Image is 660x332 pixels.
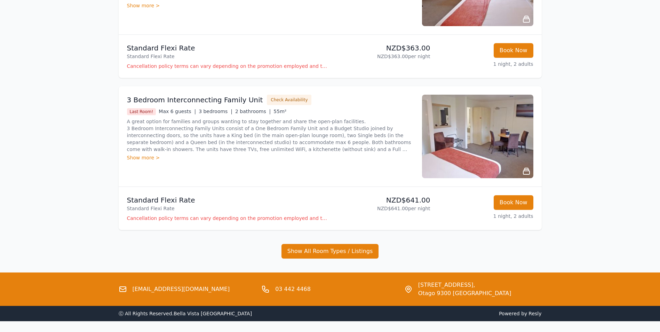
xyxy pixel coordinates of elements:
[494,195,533,210] button: Book Now
[119,311,252,316] span: ⓒ All Rights Reserved. Bella Vista [GEOGRAPHIC_DATA]
[127,2,414,9] div: Show more >
[494,43,533,58] button: Book Now
[436,213,533,220] p: 1 night, 2 adults
[273,109,286,114] span: 55m²
[133,285,230,293] a: [EMAIL_ADDRESS][DOMAIN_NAME]
[333,195,430,205] p: NZD$641.00
[127,205,327,212] p: Standard Flexi Rate
[235,109,271,114] span: 2 bathrooms |
[127,108,156,115] span: Last Room!
[436,61,533,68] p: 1 night, 2 adults
[275,285,311,293] a: 03 442 4468
[159,109,196,114] span: Max 6 guests |
[127,118,414,153] p: A great option for families and groups wanting to stay together and share the open-plan facilitie...
[281,244,379,259] button: Show All Room Types / Listings
[127,154,414,161] div: Show more >
[127,215,327,222] p: Cancellation policy terms can vary depending on the promotion employed and the time of stay of th...
[127,43,327,53] p: Standard Flexi Rate
[127,63,327,70] p: Cancellation policy terms can vary depending on the promotion employed and the time of stay of th...
[528,311,541,316] a: Resly
[333,310,542,317] span: Powered by
[199,109,232,114] span: 3 bedrooms |
[127,53,327,60] p: Standard Flexi Rate
[333,53,430,60] p: NZD$363.00 per night
[333,43,430,53] p: NZD$363.00
[127,95,263,105] h3: 3 Bedroom Interconnecting Family Unit
[267,95,311,105] button: Check Availability
[127,195,327,205] p: Standard Flexi Rate
[418,289,511,298] span: Otago 9300 [GEOGRAPHIC_DATA]
[418,281,511,289] span: [STREET_ADDRESS],
[333,205,430,212] p: NZD$641.00 per night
